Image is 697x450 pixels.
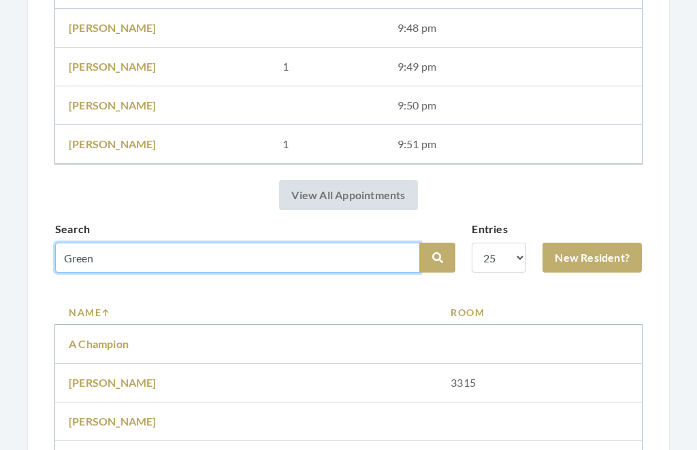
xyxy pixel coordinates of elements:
[279,180,417,210] a: View All Appointments
[55,243,420,273] input: Search by name or room number
[384,9,642,48] td: 9:48 pm
[69,305,423,319] a: Name
[384,48,642,86] td: 9:49 pm
[269,48,383,86] td: 1
[437,364,642,402] td: 3315
[384,125,642,164] td: 9:51 pm
[451,305,628,319] a: Room
[69,60,157,73] a: [PERSON_NAME]
[269,125,383,164] td: 1
[472,221,507,237] label: Entries
[69,137,157,150] a: [PERSON_NAME]
[384,86,642,125] td: 9:50 pm
[69,415,157,428] a: [PERSON_NAME]
[69,376,157,389] a: [PERSON_NAME]
[69,99,157,111] a: [PERSON_NAME]
[55,221,90,237] label: Search
[69,337,129,350] a: A Champion
[69,21,157,34] a: [PERSON_NAME]
[542,243,642,273] a: New Resident?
